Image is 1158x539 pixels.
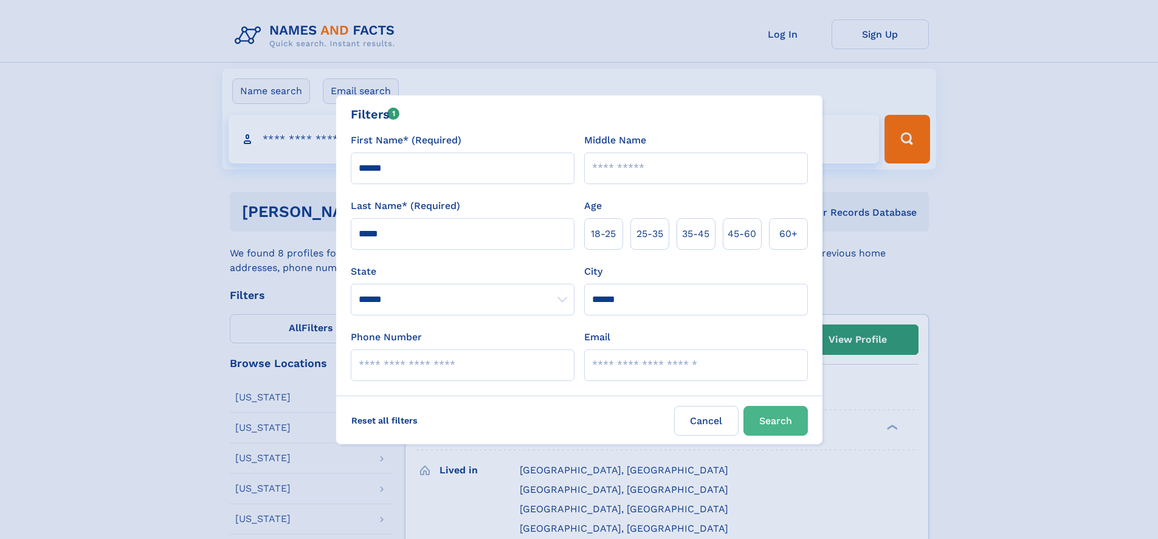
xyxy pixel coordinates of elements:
[674,406,739,436] label: Cancel
[343,406,426,435] label: Reset all filters
[636,227,663,241] span: 25‑35
[743,406,808,436] button: Search
[351,199,460,213] label: Last Name* (Required)
[351,264,574,279] label: State
[351,105,400,123] div: Filters
[584,330,610,345] label: Email
[351,133,461,148] label: First Name* (Required)
[351,330,422,345] label: Phone Number
[584,199,602,213] label: Age
[584,133,646,148] label: Middle Name
[584,264,602,279] label: City
[728,227,756,241] span: 45‑60
[591,227,616,241] span: 18‑25
[682,227,709,241] span: 35‑45
[779,227,798,241] span: 60+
